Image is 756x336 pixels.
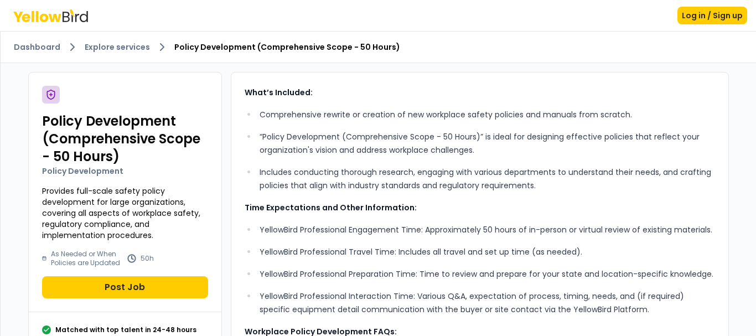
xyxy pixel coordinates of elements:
span: Policy Development (Comprehensive Scope - 50 Hours) [174,42,400,53]
p: YellowBird Professional Interaction Time: Various Q&A, expectation of process, timing, needs, and... [260,290,714,316]
strong: What’s Included: [245,87,313,98]
a: Explore services [85,42,150,53]
p: Includes conducting thorough research, engaging with various departments to understand their need... [260,166,714,192]
p: YellowBird Professional Engagement Time: Approximately 50 hours of in-person or virtual review of... [260,223,714,236]
button: Log in / Sign up [677,7,747,24]
p: As Needed or When Policies are Updated [51,250,123,267]
p: Policy Development [42,166,208,177]
strong: Time Expectations and Other Information: [245,202,417,213]
p: 50h [141,254,154,263]
button: Post Job [42,276,208,298]
p: Comprehensive rewrite or creation of new workplace safety policies and manuals from scratch. [260,108,714,121]
h2: Policy Development (Comprehensive Scope - 50 Hours) [42,112,208,166]
a: Dashboard [14,42,60,53]
p: Provides full-scale safety policy development for large organizations, covering all aspects of wo... [42,185,208,241]
p: Matched with top talent in 24-48 hours [55,325,196,334]
p: “Policy Development (Comprehensive Scope - 50 Hours)” is ideal for designing effective policies t... [260,130,714,157]
nav: breadcrumb [14,40,743,54]
p: YellowBird Professional Travel Time: Includes all travel and set up time (as needed). [260,245,714,259]
p: YellowBird Professional Preparation Time: Time to review and prepare for your state and location-... [260,267,714,281]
